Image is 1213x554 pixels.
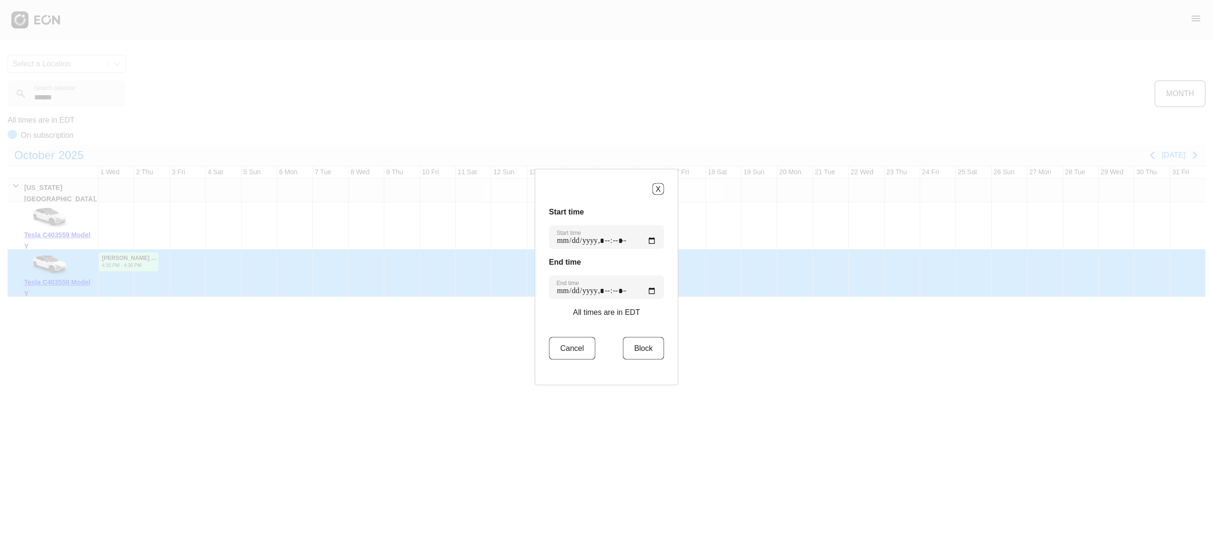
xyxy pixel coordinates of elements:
label: End time [557,279,579,287]
button: Block [623,337,664,360]
button: X [652,183,664,195]
h3: End time [549,257,664,268]
p: All times are in EDT [573,307,640,318]
h3: Start time [549,206,664,218]
button: Cancel [549,337,596,360]
label: Start time [557,229,581,237]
